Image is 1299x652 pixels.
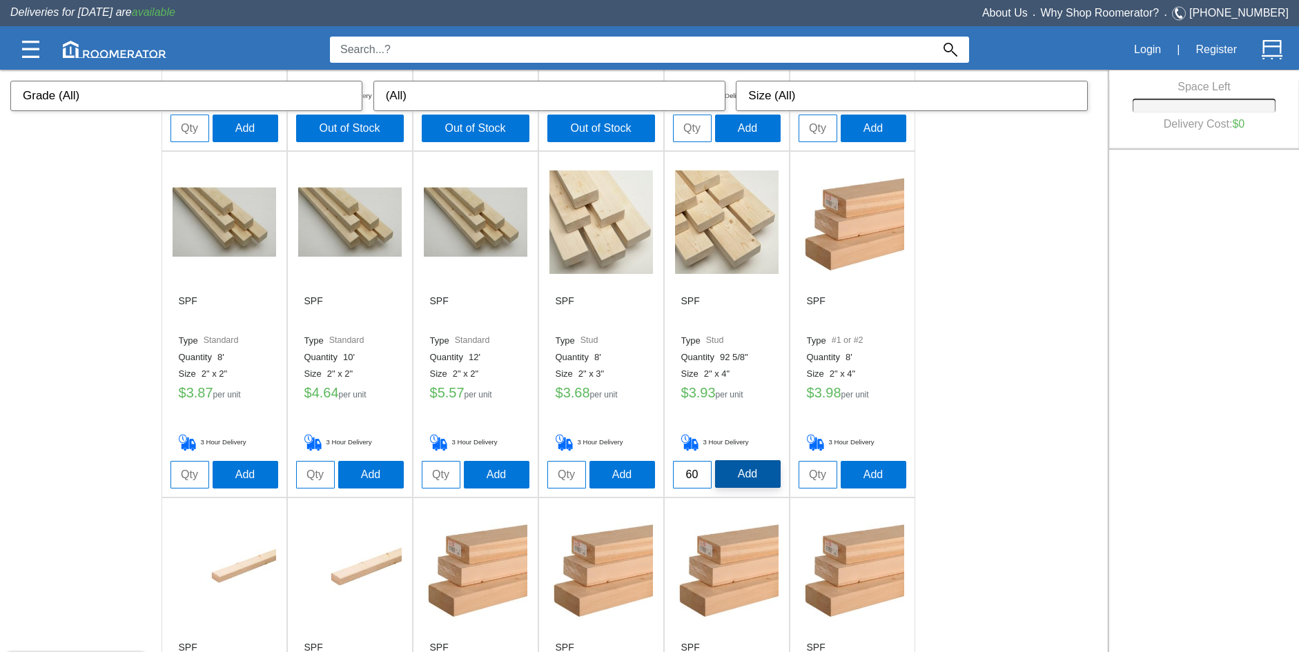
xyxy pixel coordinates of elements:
[706,335,724,346] label: Stud
[589,461,655,488] button: Add
[179,385,186,400] label: $
[213,391,241,399] label: per unit
[217,352,230,363] label: 8'
[424,517,527,620] img: /app/images/Buttons/favicon.jpg
[578,368,609,379] label: 2" x 3"
[982,7,1028,19] a: About Us
[675,170,779,274] img: /app/images/Buttons/favicon.jpg
[170,115,209,142] input: Qty
[807,352,846,363] label: Quantity
[424,170,527,274] img: /app/images/Buttons/favicon.jpg
[681,385,772,406] h5: 3.93
[841,115,906,142] button: Add
[465,391,492,399] label: per unit
[556,368,578,379] label: Size
[132,6,175,18] span: available
[675,517,779,620] img: /app/images/Buttons/favicon.jpg
[469,352,486,363] label: 12'
[801,170,904,274] img: /app/images/Buttons/favicon.jpg
[430,368,453,379] label: Size
[304,385,312,400] label: $
[296,461,335,488] input: Qty
[1172,5,1189,22] img: Telephone.svg
[430,434,521,451] h5: 3 Hour Delivery
[430,385,438,400] label: $
[63,41,166,58] img: roomerator-logo.svg
[799,115,837,142] input: Qty
[1262,39,1282,60] img: Cart.svg
[422,115,529,142] button: Out of Stock
[547,115,655,142] button: Out of Stock
[179,385,270,406] h5: 3.87
[807,434,829,451] img: Delivery_Cart.png
[590,391,618,399] label: per unit
[681,295,700,330] h6: SPF
[204,335,239,346] label: Standard
[549,517,653,620] img: /app/images/Buttons/favicon.jpg
[338,461,404,488] button: Add
[1232,118,1244,130] label: $0
[681,434,772,451] h5: 3 Hour Delivery
[304,434,395,451] h5: 3 Hour Delivery
[304,352,343,363] label: Quantity
[304,335,329,346] label: Type
[213,461,278,488] button: Add
[430,295,449,330] h6: SPF
[304,295,323,330] h6: SPF
[343,352,360,363] label: 10'
[673,115,712,142] input: Qty
[179,335,204,346] label: Type
[179,434,201,451] img: Delivery_Cart.png
[453,368,484,379] label: 2" x 2"
[298,170,402,274] img: /app/images/Buttons/favicon.jpg
[830,368,861,379] label: 2" x 4"
[715,460,781,488] button: Add
[799,461,837,488] input: Qty
[846,352,858,363] label: 8'
[594,352,607,363] label: 8'
[556,352,594,363] label: Quantity
[801,517,904,620] img: /app/images/Buttons/favicon.jpg
[807,368,830,379] label: Size
[556,335,580,346] label: Type
[681,352,720,363] label: Quantity
[339,391,367,399] label: per unit
[580,335,598,346] label: Stud
[430,335,455,346] label: Type
[1159,12,1172,18] span: •
[1126,35,1169,64] button: Login
[422,461,460,488] input: Qty
[304,434,326,451] img: Delivery_Cart.png
[1041,7,1160,19] a: Why Shop Roomerator?
[547,461,586,488] input: Qty
[832,335,863,346] label: #1 or #2
[807,434,898,451] h5: 3 Hour Delivery
[179,368,202,379] label: Size
[298,517,402,620] img: /app/images/Buttons/favicon.jpg
[430,434,452,451] img: Delivery_Cart.png
[179,295,197,330] h6: SPF
[681,335,706,346] label: Type
[1133,81,1275,93] h6: Space Left
[179,352,217,363] label: Quantity
[1028,12,1041,18] span: •
[807,385,898,406] h5: 3.98
[22,41,39,58] img: Categories.svg
[202,368,233,379] label: 2" x 2"
[556,295,574,330] h6: SPF
[681,385,689,400] label: $
[304,385,395,406] h5: 4.64
[430,352,469,363] label: Quantity
[1189,7,1289,19] a: [PHONE_NUMBER]
[170,461,209,488] input: Qty
[556,434,578,451] img: Delivery_Cart.png
[1188,35,1244,64] button: Register
[556,385,647,406] h5: 3.68
[681,368,704,379] label: Size
[1169,34,1188,65] div: |
[549,170,653,274] img: /app/images/Buttons/favicon.jpg
[464,461,529,488] button: Add
[944,43,957,57] img: Search_Icon.svg
[673,461,712,488] input: Qty
[720,352,754,363] label: 92 5/8"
